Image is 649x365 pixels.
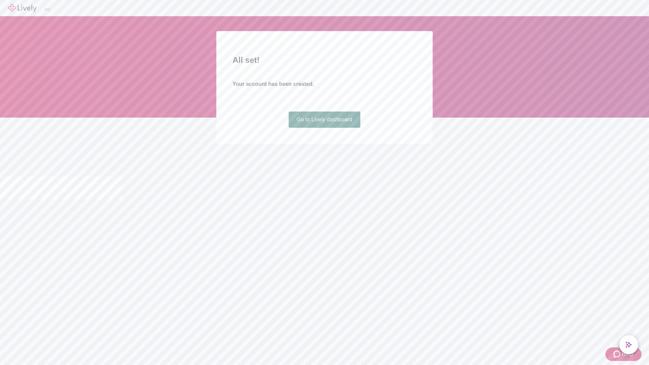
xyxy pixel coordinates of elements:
[233,54,416,66] h2: All set!
[605,347,642,361] button: Zendesk support iconHelp
[625,341,632,348] svg: Lively AI Assistant
[233,80,416,88] h4: Your account has been created.
[8,4,37,12] img: Lively
[289,112,361,128] a: Go to Lively dashboard
[622,350,633,358] span: Help
[45,8,50,10] button: Log out
[614,350,622,358] svg: Zendesk support icon
[619,335,638,354] button: chat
